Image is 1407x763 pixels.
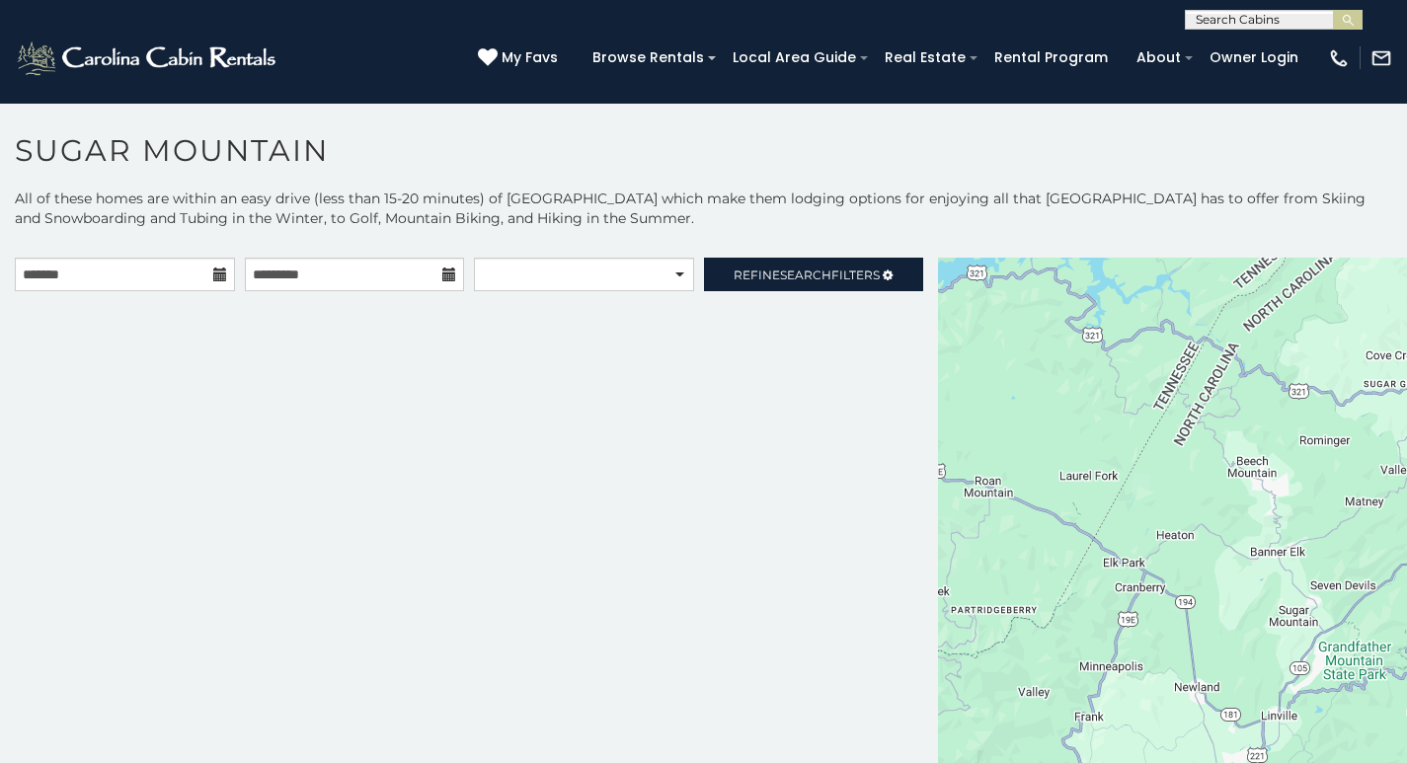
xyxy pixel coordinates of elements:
[734,267,880,282] span: Refine Filters
[1127,42,1191,73] a: About
[723,42,866,73] a: Local Area Guide
[875,42,976,73] a: Real Estate
[780,267,831,282] span: Search
[583,42,714,73] a: Browse Rentals
[704,258,924,291] a: RefineSearchFilters
[1370,47,1392,69] img: mail-regular-white.png
[984,42,1118,73] a: Rental Program
[1200,42,1308,73] a: Owner Login
[502,47,558,68] span: My Favs
[478,47,563,69] a: My Favs
[1328,47,1350,69] img: phone-regular-white.png
[15,38,281,78] img: White-1-2.png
